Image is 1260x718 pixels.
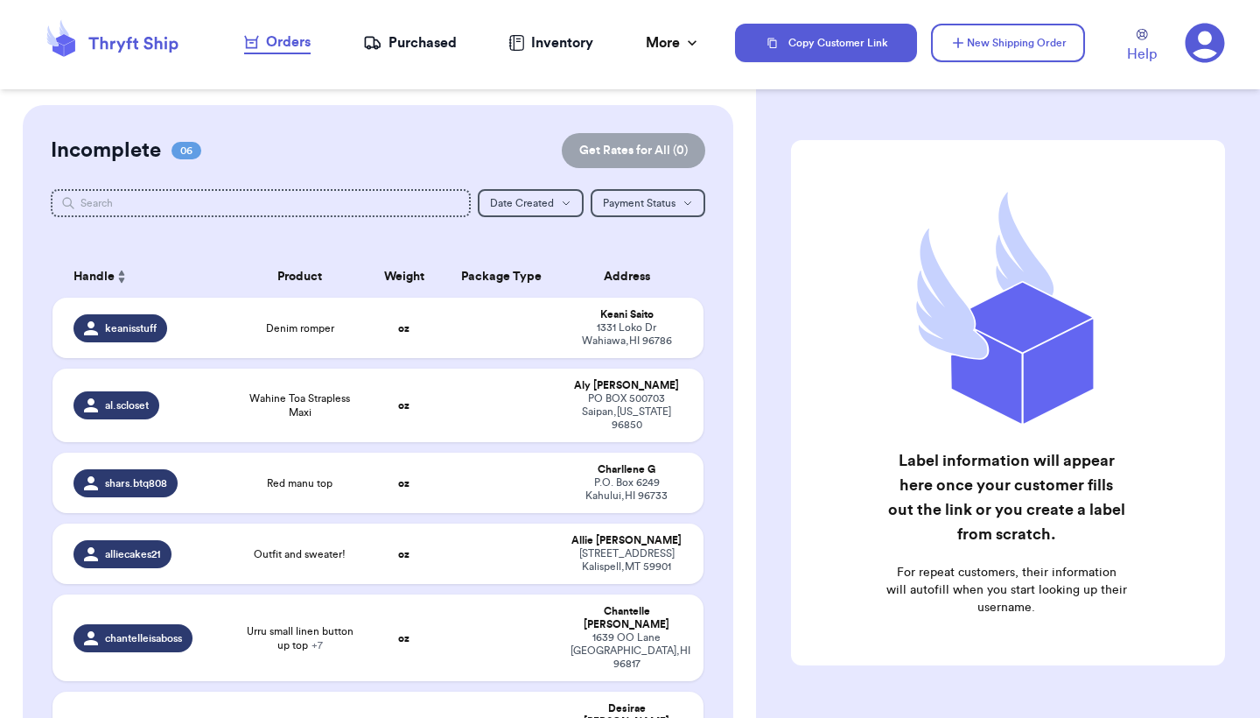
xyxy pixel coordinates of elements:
span: Urru small linen button up top [245,624,354,652]
th: Package Type [443,256,560,298]
div: PO BOX 500703 Saipan , [US_STATE] 96850 [570,392,682,432]
div: Keani Saito [570,308,682,321]
strong: oz [398,323,409,334]
button: Payment Status [591,189,705,217]
span: Wahine Toa Strapless Maxi [245,391,354,419]
button: Copy Customer Link [735,24,917,62]
div: Aly [PERSON_NAME] [570,379,682,392]
div: Chantelle [PERSON_NAME] [570,605,682,631]
div: Charllene G [570,463,682,476]
div: P.O. Box 6249 Kahului , HI 96733 [570,476,682,503]
div: More [646,32,701,53]
button: Date Created [478,189,584,217]
span: + 7 [311,640,323,651]
strong: oz [398,400,409,411]
button: Get Rates for All (0) [562,133,705,168]
div: [STREET_ADDRESS] Kalispell , MT 59901 [570,547,682,574]
span: Red manu top [267,476,332,490]
a: Inventory [508,32,593,53]
strong: oz [398,633,409,644]
strong: oz [398,549,409,560]
a: Purchased [363,32,457,53]
span: Date Created [490,198,554,208]
span: alliecakes21 [105,547,161,561]
div: 1331 Loko Dr Wahiawa , HI 96786 [570,321,682,348]
span: chantelleisaboss [105,631,182,645]
span: Help [1127,44,1157,65]
th: Weight [365,256,443,298]
button: New Shipping Order [931,24,1085,62]
a: Orders [244,32,311,54]
div: Orders [244,32,311,53]
h2: Label information will appear here once your customer fills out the link or you create a label fr... [885,448,1127,546]
span: Denim romper [266,321,334,335]
div: 1639 OO Lane [GEOGRAPHIC_DATA] , HI 96817 [570,631,682,671]
p: For repeat customers, their information will autofill when you start looking up their username. [885,564,1127,616]
a: Help [1127,29,1157,65]
span: shars.btq808 [105,476,167,490]
strong: oz [398,478,409,489]
span: Payment Status [603,198,675,208]
div: Allie [PERSON_NAME] [570,534,682,547]
span: al.scloset [105,398,149,412]
span: 06 [171,142,201,159]
button: Sort ascending [115,266,129,287]
th: Product [234,256,365,298]
span: keanisstuff [105,321,157,335]
th: Address [560,256,703,298]
h2: Incomplete [51,137,161,165]
input: Search [51,189,471,217]
span: Outfit and sweater! [254,547,346,561]
span: Handle [73,268,115,286]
